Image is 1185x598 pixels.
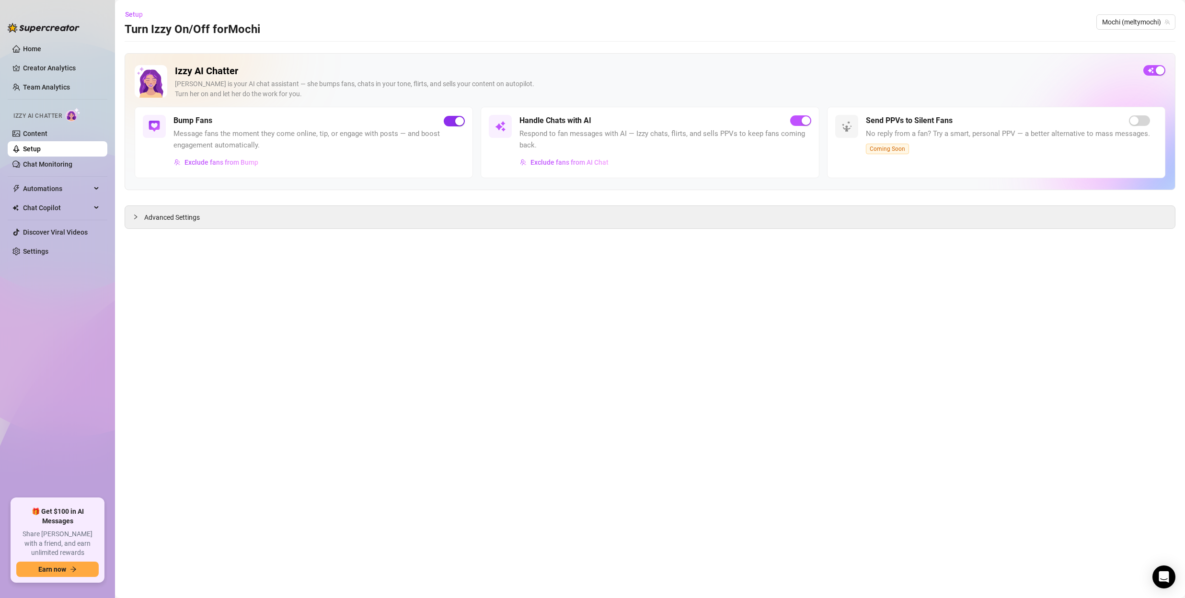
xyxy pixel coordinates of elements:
[23,45,41,53] a: Home
[1164,19,1170,25] span: team
[174,159,181,166] img: svg%3e
[1102,15,1170,29] span: Mochi (meltymochi)
[175,65,1136,77] h2: Izzy AI Chatter
[66,108,81,122] img: AI Chatter
[8,23,80,33] img: logo-BBDzfeDw.svg
[866,115,953,126] h5: Send PPVs to Silent Fans
[173,155,259,170] button: Exclude fans from Bump
[23,160,72,168] a: Chat Monitoring
[1152,565,1175,588] div: Open Intercom Messenger
[149,121,160,132] img: svg%3e
[519,115,591,126] h5: Handle Chats with AI
[125,7,150,22] button: Setup
[144,212,200,223] span: Advanced Settings
[173,128,465,151] span: Message fans the moment they come online, tip, or engage with posts — and boost engagement automa...
[23,145,41,153] a: Setup
[16,530,99,558] span: Share [PERSON_NAME] with a friend, and earn unlimited rewards
[135,65,167,98] img: Izzy AI Chatter
[23,228,88,236] a: Discover Viral Videos
[12,204,19,211] img: Chat Copilot
[520,159,527,166] img: svg%3e
[16,507,99,526] span: 🎁 Get $100 in AI Messages
[38,565,66,573] span: Earn now
[70,566,77,573] span: arrow-right
[12,185,20,192] span: thunderbolt
[133,212,144,222] div: collapsed
[175,79,1136,99] div: [PERSON_NAME] is your AI chat assistant — she bumps fans, chats in your tone, flirts, and sells y...
[125,11,143,18] span: Setup
[866,128,1150,140] span: No reply from a fan? Try a smart, personal PPV — a better alternative to mass messages.
[23,248,48,255] a: Settings
[519,128,811,151] span: Respond to fan messages with AI — Izzy chats, flirts, and sells PPVs to keep fans coming back.
[16,562,99,577] button: Earn nowarrow-right
[13,112,62,121] span: Izzy AI Chatter
[495,121,506,132] img: svg%3e
[23,60,100,76] a: Creator Analytics
[173,115,212,126] h5: Bump Fans
[184,158,258,166] span: Exclude fans from Bump
[841,121,852,132] img: svg%3e
[530,158,609,166] span: Exclude fans from AI Chat
[23,83,70,91] a: Team Analytics
[23,200,91,215] span: Chat Copilot
[23,130,47,137] a: Content
[866,144,909,154] span: Coming Soon
[519,155,609,170] button: Exclude fans from AI Chat
[23,181,91,196] span: Automations
[133,214,138,220] span: collapsed
[125,22,260,37] h3: Turn Izzy On/Off for Mochi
